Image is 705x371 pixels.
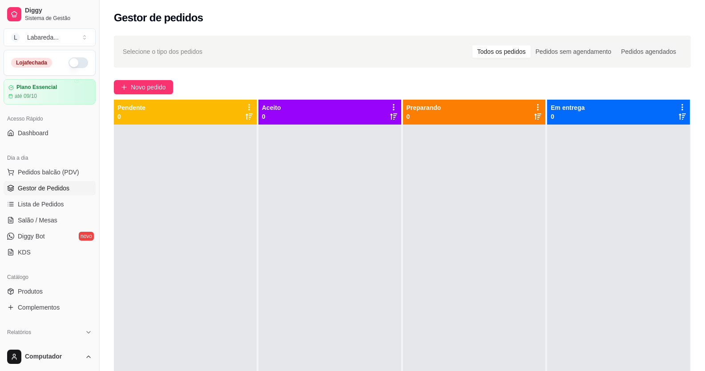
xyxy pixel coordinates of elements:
[117,112,145,121] p: 0
[4,4,96,25] a: DiggySistema de Gestão
[18,287,43,296] span: Produtos
[121,84,127,90] span: plus
[18,248,31,257] span: KDS
[25,15,92,22] span: Sistema de Gestão
[25,353,81,361] span: Computador
[11,33,20,42] span: L
[25,7,92,15] span: Diggy
[123,47,202,56] span: Selecione o tipo dos pedidos
[262,103,281,112] p: Aceito
[4,284,96,298] a: Produtos
[11,58,52,68] div: Loja fechada
[4,165,96,179] button: Pedidos balcão (PDV)
[114,11,203,25] h2: Gestor de pedidos
[18,168,79,177] span: Pedidos balcão (PDV)
[4,197,96,211] a: Lista de Pedidos
[407,103,441,112] p: Preparando
[18,129,48,137] span: Dashboard
[4,300,96,315] a: Complementos
[407,112,441,121] p: 0
[531,45,616,58] div: Pedidos sem agendamento
[4,339,96,354] a: Relatórios de vendas
[131,82,166,92] span: Novo pedido
[18,342,77,351] span: Relatórios de vendas
[18,184,69,193] span: Gestor de Pedidos
[616,45,681,58] div: Pedidos agendados
[18,232,45,241] span: Diggy Bot
[4,181,96,195] a: Gestor de Pedidos
[4,213,96,227] a: Salão / Mesas
[472,45,531,58] div: Todos os pedidos
[4,245,96,259] a: KDS
[4,126,96,140] a: Dashboard
[4,79,96,105] a: Plano Essencialaté 09/10
[114,80,173,94] button: Novo pedido
[551,112,584,121] p: 0
[4,151,96,165] div: Dia a dia
[4,112,96,126] div: Acesso Rápido
[7,329,31,336] span: Relatórios
[262,112,281,121] p: 0
[18,303,60,312] span: Complementos
[16,84,57,91] article: Plano Essencial
[551,103,584,112] p: Em entrega
[4,229,96,243] a: Diggy Botnovo
[4,28,96,46] button: Select a team
[18,216,57,225] span: Salão / Mesas
[27,33,59,42] div: Labareda ...
[4,270,96,284] div: Catálogo
[117,103,145,112] p: Pendente
[68,57,88,68] button: Alterar Status
[4,346,96,367] button: Computador
[15,93,37,100] article: até 09/10
[18,200,64,209] span: Lista de Pedidos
